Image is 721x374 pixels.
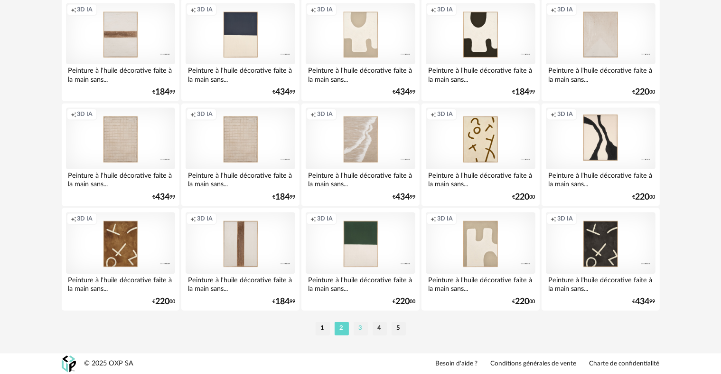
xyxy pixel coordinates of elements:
div: Peinture à l'huile décorative faite à la main sans... [66,64,175,83]
span: 434 [275,89,290,96]
span: 220 [636,194,650,201]
div: € 99 [272,194,295,201]
span: Creation icon [310,110,316,118]
span: Creation icon [551,215,556,222]
div: Peinture à l'huile décorative faite à la main sans... [426,274,535,293]
div: Peinture à l'huile décorative faite à la main sans... [186,274,295,293]
span: 3D IA [197,110,213,118]
img: OXP [62,355,76,372]
div: Peinture à l'huile décorative faite à la main sans... [426,64,535,83]
div: € 00 [152,298,175,305]
span: 3D IA [437,215,453,222]
div: Peinture à l'huile décorative faite à la main sans... [186,64,295,83]
li: 3 [354,322,368,335]
div: € 00 [393,298,415,305]
div: Peinture à l'huile décorative faite à la main sans... [546,64,655,83]
span: 220 [155,298,169,305]
span: 220 [636,89,650,96]
a: Creation icon 3D IA Peinture à l'huile décorative faite à la main sans... €18499 [181,208,299,310]
span: 184 [275,194,290,201]
span: Creation icon [190,6,196,13]
span: 184 [155,89,169,96]
span: 3D IA [437,6,453,13]
div: € 00 [633,194,655,201]
span: Creation icon [71,215,76,222]
span: 220 [515,194,530,201]
div: Peinture à l'huile décorative faite à la main sans... [546,274,655,293]
span: 220 [515,298,530,305]
span: 434 [395,89,410,96]
span: 3D IA [77,110,93,118]
li: 2 [335,322,349,335]
span: 3D IA [557,215,573,222]
a: Creation icon 3D IA Peinture à l'huile décorative faite à la main sans... €22000 [421,208,539,310]
span: 434 [636,298,650,305]
a: Conditions générales de vente [491,360,577,368]
div: Peinture à l'huile décorative faite à la main sans... [306,64,415,83]
div: Peinture à l'huile décorative faite à la main sans... [306,169,415,188]
div: € 99 [393,89,415,96]
span: 3D IA [77,6,93,13]
div: Peinture à l'huile décorative faite à la main sans... [546,169,655,188]
span: Creation icon [551,6,556,13]
span: Creation icon [310,6,316,13]
span: 3D IA [557,110,573,118]
li: 4 [373,322,387,335]
span: 184 [275,298,290,305]
div: € 00 [513,298,535,305]
span: Creation icon [551,110,556,118]
div: € 00 [513,194,535,201]
div: € 99 [152,194,175,201]
a: Besoin d'aide ? [436,360,478,368]
div: € 00 [633,89,655,96]
li: 5 [392,322,406,335]
span: Creation icon [431,110,436,118]
div: € 99 [272,298,295,305]
a: Creation icon 3D IA Peinture à l'huile décorative faite à la main sans... €22000 [542,103,659,206]
span: 3D IA [437,110,453,118]
a: Charte de confidentialité [590,360,660,368]
div: € 99 [393,194,415,201]
div: Peinture à l'huile décorative faite à la main sans... [66,169,175,188]
div: Peinture à l'huile décorative faite à la main sans... [186,169,295,188]
span: Creation icon [71,6,76,13]
span: 220 [395,298,410,305]
li: 1 [316,322,330,335]
a: Creation icon 3D IA Peinture à l'huile décorative faite à la main sans... €18499 [181,103,299,206]
a: Creation icon 3D IA Peinture à l'huile décorative faite à la main sans... €22000 [301,208,419,310]
span: 3D IA [197,6,213,13]
a: Creation icon 3D IA Peinture à l'huile décorative faite à la main sans... €22000 [62,208,179,310]
div: € 99 [272,89,295,96]
div: € 99 [633,298,655,305]
div: € 99 [152,89,175,96]
span: Creation icon [190,110,196,118]
a: Creation icon 3D IA Peinture à l'huile décorative faite à la main sans... €22000 [421,103,539,206]
span: 3D IA [77,215,93,222]
span: Creation icon [310,215,316,222]
span: 434 [395,194,410,201]
a: Creation icon 3D IA Peinture à l'huile décorative faite à la main sans... €43499 [542,208,659,310]
div: € 99 [513,89,535,96]
div: Peinture à l'huile décorative faite à la main sans... [426,169,535,188]
div: Peinture à l'huile décorative faite à la main sans... [306,274,415,293]
a: Creation icon 3D IA Peinture à l'huile décorative faite à la main sans... €43499 [62,103,179,206]
span: Creation icon [190,215,196,222]
div: Peinture à l'huile décorative faite à la main sans... [66,274,175,293]
span: Creation icon [431,6,436,13]
span: 184 [515,89,530,96]
span: 434 [155,194,169,201]
span: 3D IA [197,215,213,222]
span: 3D IA [557,6,573,13]
span: Creation icon [431,215,436,222]
span: Creation icon [71,110,76,118]
div: © 2025 OXP SA [84,359,134,368]
span: 3D IA [317,6,333,13]
span: 3D IA [317,110,333,118]
span: 3D IA [317,215,333,222]
a: Creation icon 3D IA Peinture à l'huile décorative faite à la main sans... €43499 [301,103,419,206]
